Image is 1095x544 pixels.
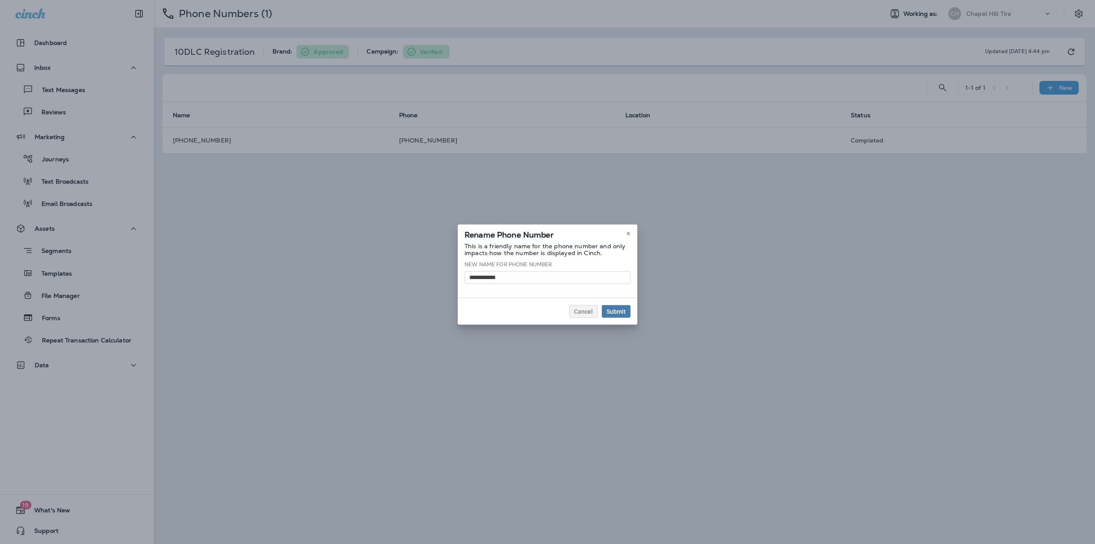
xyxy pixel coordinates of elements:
button: Cancel [569,305,598,318]
label: New name for phone number [465,261,552,268]
span: Cancel [574,308,593,314]
p: This is a friendly name for the phone number and only impacts how the number is displayed in Cinch. [465,242,630,256]
div: Rename Phone Number [458,224,637,242]
span: Submit [607,308,626,314]
button: Submit [602,305,630,318]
